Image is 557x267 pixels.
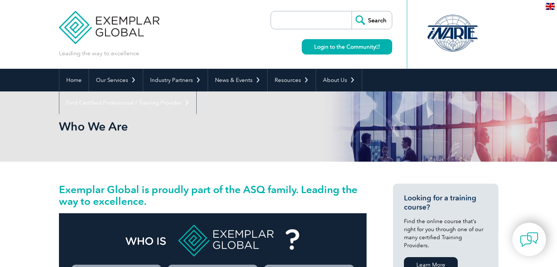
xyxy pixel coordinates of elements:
p: Find the online course that’s right for you through one of our many certified Training Providers. [404,217,487,249]
h3: Looking for a training course? [404,193,487,212]
img: en [546,3,555,10]
a: Our Services [89,69,143,91]
a: Login to the Community [302,39,392,54]
img: contact-chat.png [520,230,538,249]
a: News & Events [208,69,267,91]
input: Search [352,11,392,29]
p: Leading the way to excellence [59,49,139,57]
img: open_square.png [376,45,380,49]
a: Find Certified Professional / Training Provider [59,91,196,114]
a: Industry Partners [143,69,208,91]
a: About Us [316,69,362,91]
h2: Who We Are [59,121,367,132]
a: Home [59,69,89,91]
h2: Exemplar Global is proudly part of the ASQ family. Leading the way to excellence. [59,184,367,207]
a: Resources [268,69,316,91]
